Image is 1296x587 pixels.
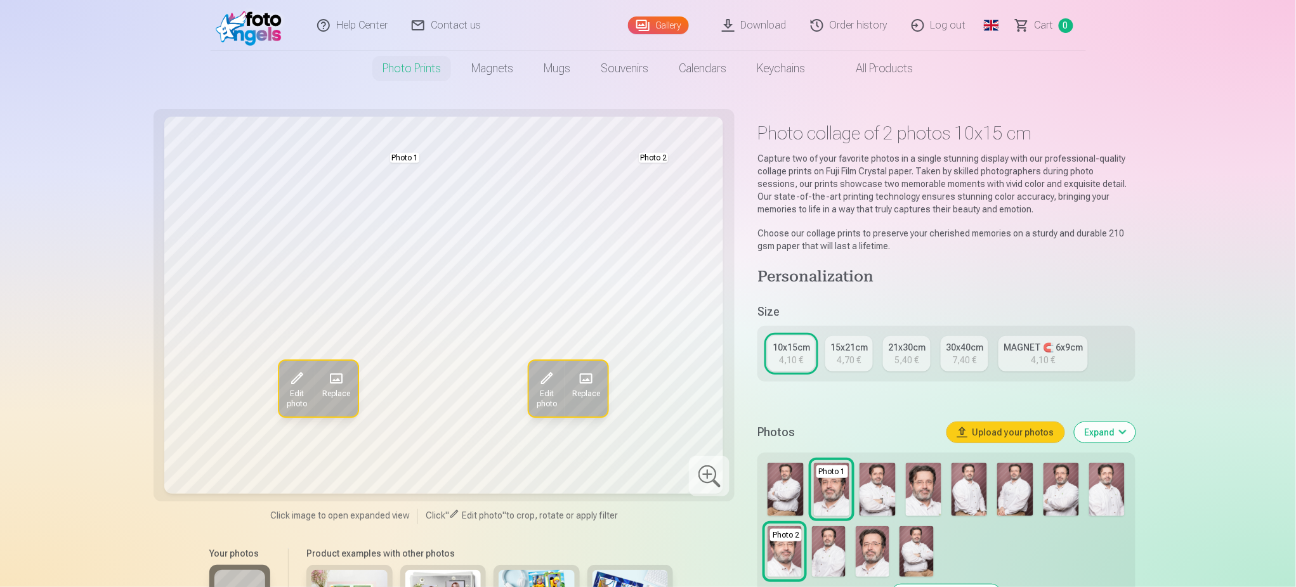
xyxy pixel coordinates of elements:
[314,361,357,416] button: Replace
[773,341,810,354] div: 10x15cm
[837,354,861,366] div: 4,70 €
[426,510,445,520] span: Click
[757,152,1135,216] p: Capture two of your favorite photos in a single stunning display with our professional-quality co...
[757,227,1135,252] p: Choose our collage prints to preserve your cherished memories on a sturdy and durable 210 gsm pap...
[825,336,873,371] a: 15x21cm4,70 €
[941,336,988,371] a: 30x40cm7,40 €
[816,465,848,478] div: Photo 1
[1004,341,1083,354] div: MAGNET 🧲 6x9cm
[322,389,350,399] span: Replace
[1035,18,1054,33] span: Сart
[664,51,742,86] a: Calendars
[1031,354,1056,366] div: 4,10 €
[528,51,586,86] a: Mugs
[209,547,270,560] h6: Your photos
[888,341,926,354] div: 21x30cm
[286,389,306,409] span: Edit photo
[572,389,599,399] span: Replace
[367,51,456,86] a: Photo prints
[445,510,449,520] span: "
[820,51,929,86] a: All products
[768,336,815,371] a: 10x15cm4,10 €
[947,422,1064,442] button: Upload your photos
[456,51,528,86] a: Magnets
[757,122,1135,145] h1: Photo collage of 2 photos 10x15 cm
[757,303,1135,321] h5: Size
[1059,18,1073,33] span: 0
[586,51,664,86] a: Souvenirs
[895,354,919,366] div: 5,40 €
[757,268,1135,288] h4: Personalization
[946,341,983,354] div: 30x40cm
[278,361,314,416] button: Edit photo
[536,389,556,409] span: Edit photo
[270,509,410,522] span: Click image to open expanded view
[770,529,802,541] div: Photo 2
[528,361,564,416] button: Edit photo
[502,510,506,520] span: "
[742,51,820,86] a: Keychains
[780,354,804,366] div: 4,10 €
[953,354,977,366] div: 7,40 €
[883,336,931,371] a: 21x30cm5,40 €
[757,423,936,441] h5: Photos
[628,16,689,34] a: Gallery
[216,5,289,46] img: /fa1
[998,336,1088,371] a: MAGNET 🧲 6x9cm4,10 €
[1075,422,1136,442] button: Expand
[301,547,678,560] h6: Product examples with other photos
[462,510,502,520] span: Edit photo
[564,361,607,416] button: Replace
[830,341,868,354] div: 15x21cm
[506,510,618,520] span: to crop, rotate or apply filter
